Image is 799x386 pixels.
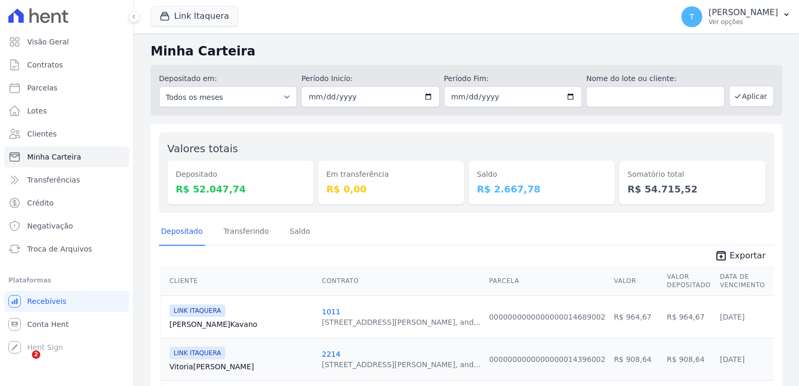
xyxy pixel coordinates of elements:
[773,355,798,364] a: [DATE]
[159,219,205,246] a: Depositado
[326,182,456,196] dd: R$ 0,00
[4,100,129,121] a: Lotes
[27,152,81,162] span: Minha Carteira
[317,266,485,296] th: Contrato
[4,169,129,190] a: Transferências
[663,296,715,338] td: R$ 964,67
[709,18,778,26] p: Ver opções
[715,249,727,262] i: unarchive
[4,291,129,312] a: Recebíveis
[477,182,607,196] dd: R$ 2.667,78
[322,350,340,358] a: 2214
[32,350,40,359] span: 2
[27,60,63,70] span: Contratos
[690,13,694,20] span: T
[27,175,80,185] span: Transferências
[176,169,305,180] dt: Depositado
[477,169,607,180] dt: Saldo
[4,31,129,52] a: Visão Geral
[610,338,663,380] td: R$ 908,64
[4,77,129,98] a: Parcelas
[169,361,313,372] a: Vitoria[PERSON_NAME]
[27,198,54,208] span: Crédito
[627,169,757,180] dt: Somatório total
[151,6,238,26] button: Link Itaquera
[485,266,610,296] th: Parcela
[716,266,769,296] th: Data de Vencimento
[159,74,217,83] label: Depositado em:
[610,266,663,296] th: Valor
[706,249,774,264] a: unarchive Exportar
[27,37,69,47] span: Visão Geral
[27,319,69,330] span: Conta Hent
[4,192,129,213] a: Crédito
[151,42,782,61] h2: Minha Carteira
[720,355,745,364] a: [DATE]
[322,308,340,316] a: 1011
[27,129,56,139] span: Clientes
[176,182,305,196] dd: R$ 52.047,74
[729,86,774,107] button: Aplicar
[4,239,129,259] a: Troca de Arquivos
[27,106,47,116] span: Lotes
[322,317,481,327] div: [STREET_ADDRESS][PERSON_NAME], and...
[167,142,238,155] label: Valores totais
[4,54,129,75] a: Contratos
[27,83,58,93] span: Parcelas
[4,215,129,236] a: Negativação
[729,249,766,262] span: Exportar
[4,314,129,335] a: Conta Hent
[663,266,715,296] th: Valor Depositado
[27,221,73,231] span: Negativação
[8,274,125,287] div: Plataformas
[673,2,799,31] button: T [PERSON_NAME] Ver opções
[301,73,439,84] label: Período Inicío:
[169,347,225,359] span: LINK ITAQUERA
[720,313,745,321] a: [DATE]
[4,123,129,144] a: Clientes
[169,304,225,317] span: LINK ITAQUERA
[489,313,606,321] a: 0000000000000000014689002
[489,355,606,364] a: 0000000000000000014396002
[663,338,715,380] td: R$ 908,64
[773,313,798,321] a: [DATE]
[169,319,313,330] a: [PERSON_NAME]Kavano
[4,146,129,167] a: Minha Carteira
[10,350,36,376] iframe: Intercom live chat
[27,244,92,254] span: Troca de Arquivos
[610,296,663,338] td: R$ 964,67
[161,266,317,296] th: Cliente
[326,169,456,180] dt: Em transferência
[586,73,724,84] label: Nome do lote ou cliente:
[222,219,271,246] a: Transferindo
[627,182,757,196] dd: R$ 54.715,52
[322,359,481,370] div: [STREET_ADDRESS][PERSON_NAME], and...
[288,219,312,246] a: Saldo
[27,296,66,306] span: Recebíveis
[444,73,582,84] label: Período Fim:
[709,7,778,18] p: [PERSON_NAME]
